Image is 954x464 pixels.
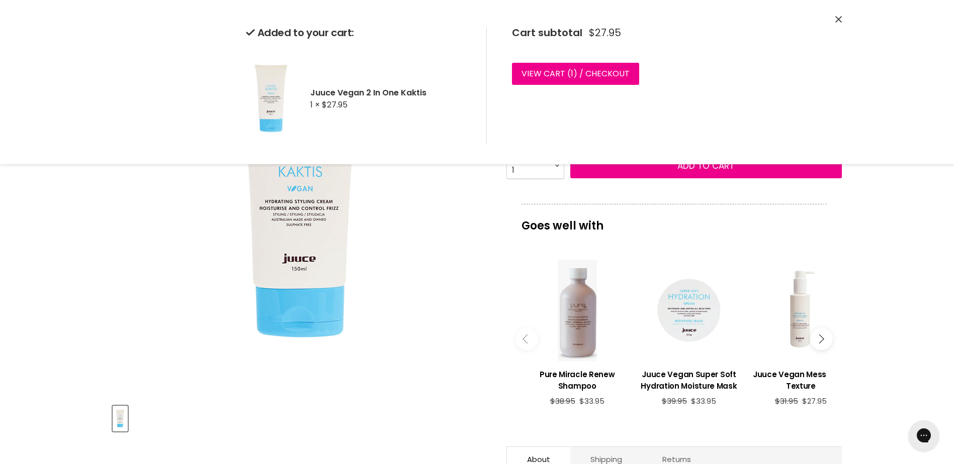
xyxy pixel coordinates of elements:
[571,68,573,79] span: 1
[802,396,827,406] span: $27.95
[589,27,621,39] span: $27.95
[662,396,687,406] span: $39.95
[512,26,582,40] span: Cart subtotal
[506,153,564,178] select: Quantity
[904,417,944,454] iframe: Gorgias live chat messenger
[111,403,490,431] div: Product thumbnails
[310,87,470,98] h2: Juuce Vegan 2 In One Kaktis
[750,369,851,392] h3: Juuce Vegan Messed Up Texture
[527,361,628,397] a: View product:Pure Miracle Renew Shampoo
[570,154,842,179] button: Add to cart
[750,361,851,397] a: View product:Juuce Vegan Messed Up Texture
[246,27,470,39] h2: Added to your cart:
[579,396,604,406] span: $33.95
[835,15,842,25] button: Close
[550,396,575,406] span: $38.95
[527,369,628,392] h3: Pure Miracle Renew Shampoo
[638,369,740,392] h3: Juuce Vegan Super Soft Hydration Moisture Mask
[246,53,296,145] img: Juuce Vegan 2 In One Kaktis
[775,396,798,406] span: $31.95
[512,63,639,85] a: View cart (1) / Checkout
[322,99,348,110] span: $27.95
[638,361,740,397] a: View product:Juuce Vegan Super Soft Hydration Moisture Mask
[113,21,488,396] div: Juuce Vegan 2 In One Kaktis image. Click or Scroll to Zoom.
[522,204,827,237] p: Goes well with
[310,99,320,110] span: 1 ×
[691,396,716,406] span: $33.95
[113,406,128,431] button: Juuce Vegan 2 In One Kaktis
[677,160,734,172] span: Add to cart
[114,407,127,430] img: Juuce Vegan 2 In One Kaktis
